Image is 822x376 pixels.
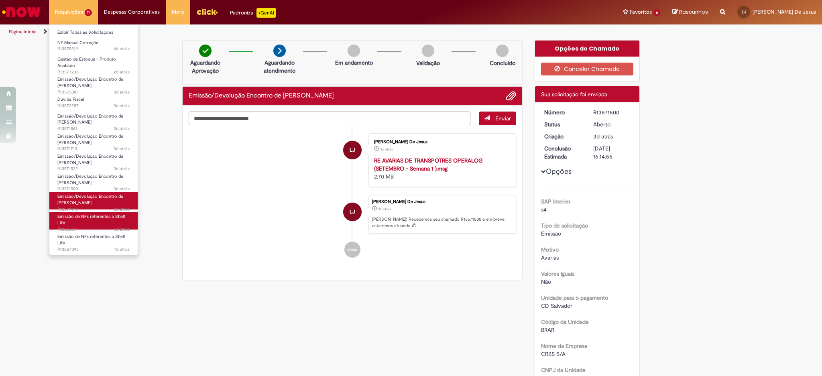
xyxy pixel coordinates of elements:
[57,96,84,102] span: Dúvida Fiscal
[538,120,588,128] dt: Status
[114,89,130,95] time: 27/09/2025 13:40:13
[541,91,607,98] span: Sua solicitação foi enviada
[541,246,559,253] b: Motivo
[374,140,508,144] div: [PERSON_NAME] De Jesus
[114,146,130,152] time: 26/09/2025 16:43:36
[541,302,572,309] span: CD Salvador
[49,39,138,53] a: Aberto R13575519 : NF Manual Correção
[57,153,123,166] span: Emissão/Devolução Encontro de [PERSON_NAME]
[593,144,631,161] div: [DATE] 16:14:56
[114,146,130,152] span: 3d atrás
[1,4,42,20] img: ServiceNow
[49,192,138,209] a: Aberto R13571478 : Emissão/Devolução Encontro de Contas Fornecedor
[114,46,130,52] time: 29/09/2025 09:59:29
[653,9,660,16] span: 6
[57,126,130,132] span: R13571861
[114,46,130,52] span: 6h atrás
[114,166,130,172] time: 26/09/2025 16:18:00
[57,46,130,52] span: R13575519
[495,115,511,122] span: Enviar
[541,222,588,229] b: Tipo de solicitação
[506,91,516,101] button: Adicionar anexos
[372,216,512,229] p: [PERSON_NAME]! Recebemos seu chamado R13571500 e em breve estaremos atuando.
[199,45,212,57] img: check-circle-green.png
[49,212,138,230] a: Aberto R13566877 : Emissão de NFs referentes a Shelf Life
[114,186,130,192] span: 3d atrás
[57,173,123,186] span: Emissão/Devolução Encontro de [PERSON_NAME]
[114,126,130,132] time: 26/09/2025 16:59:41
[57,193,123,206] span: Emissão/Devolução Encontro de [PERSON_NAME]
[49,152,138,169] a: Aberto R13571522 : Emissão/Devolução Encontro de Contas Fornecedor
[256,8,276,18] p: +GenAi
[541,318,589,325] b: Código da Unidade
[49,24,138,255] ul: Requisições
[593,120,631,128] div: Aberto
[541,270,574,277] b: Valores Iguais
[57,133,123,146] span: Emissão/Devolução Encontro de [PERSON_NAME]
[114,206,130,212] time: 26/09/2025 16:11:52
[55,8,83,16] span: Requisições
[541,206,547,213] span: s4
[378,207,391,211] time: 26/09/2025 16:14:52
[57,89,130,96] span: R13573087
[380,147,393,152] time: 26/09/2025 16:12:53
[6,24,542,39] ul: Trilhas de página
[189,92,334,100] h2: Emissão/Devolução Encontro de Contas Fornecedor Histórico de tíquete
[593,133,613,140] span: 3d atrás
[260,59,299,75] p: Aguardando atendimento
[541,230,561,237] span: Emissão
[186,59,225,75] p: Aguardando Aprovação
[593,108,631,116] div: R13571500
[422,45,434,57] img: img-circle-grey.png
[49,232,138,250] a: Aberto R13557095 : Emissão de NFs referentes a Shelf Life
[114,226,130,232] time: 25/09/2025 14:22:18
[114,246,130,252] time: 22/09/2025 23:15:14
[57,40,99,46] span: NF Manual Correção
[593,132,631,140] div: 26/09/2025 16:14:52
[538,132,588,140] dt: Criação
[114,186,130,192] time: 26/09/2025 16:14:53
[114,206,130,212] span: 3d atrás
[343,203,362,221] div: Lucas Dos Santos De Jesus
[49,75,138,92] a: Aberto R13573087 : Emissão/Devolução Encontro de Contas Fornecedor
[538,144,588,161] dt: Conclusão Estimada
[189,195,516,234] li: Lucas Dos Santos De Jesus
[374,156,508,181] div: 2.70 MB
[335,59,373,67] p: Em andamento
[49,132,138,149] a: Aberto R13571713 : Emissão/Devolução Encontro de Contas Fornecedor
[57,146,130,152] span: R13571713
[541,350,566,358] span: CRBS S/A
[350,202,355,222] span: LJ
[57,213,125,226] span: Emissão de NFs referentes a Shelf Life
[372,199,512,204] div: [PERSON_NAME] De Jesus
[541,198,570,205] b: SAP Interim
[541,278,551,285] span: Não
[672,8,708,16] a: Rascunhos
[57,56,116,69] span: Gestão de Estoque – Produto Acabado
[49,172,138,189] a: Aberto R13571500 : Emissão/Devolução Encontro de Contas Fornecedor
[416,59,440,67] p: Validação
[57,206,130,213] span: R13571478
[114,69,130,75] span: 2d atrás
[273,45,286,57] img: arrow-next.png
[196,6,218,18] img: click_logo_yellow_360x200.png
[742,9,746,14] span: LJ
[57,186,130,192] span: R13571500
[343,141,362,159] div: Lucas Dos Santos De Jesus
[541,294,608,301] b: Unidade para o pagamento
[57,246,130,253] span: R13557095
[49,95,138,110] a: Aberto R13572287 : Dúvida Fiscal
[57,76,123,89] span: Emissão/Devolução Encontro de [PERSON_NAME]
[114,226,130,232] span: 5d atrás
[374,157,482,172] a: RE AVARIAS DE TRANSPOTRES OPERALOG (SETEMBRO - Semana 1 ).msg
[57,226,130,233] span: R13566877
[496,45,509,57] img: img-circle-grey.png
[541,366,586,374] b: CNPJ da Unidade
[49,112,138,129] a: Aberto R13571861 : Emissão/Devolução Encontro de Contas Fornecedor
[57,69,130,75] span: R13573236
[490,59,515,67] p: Concluído
[189,125,516,266] ul: Histórico de tíquete
[57,166,130,172] span: R13571522
[114,166,130,172] span: 3d atrás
